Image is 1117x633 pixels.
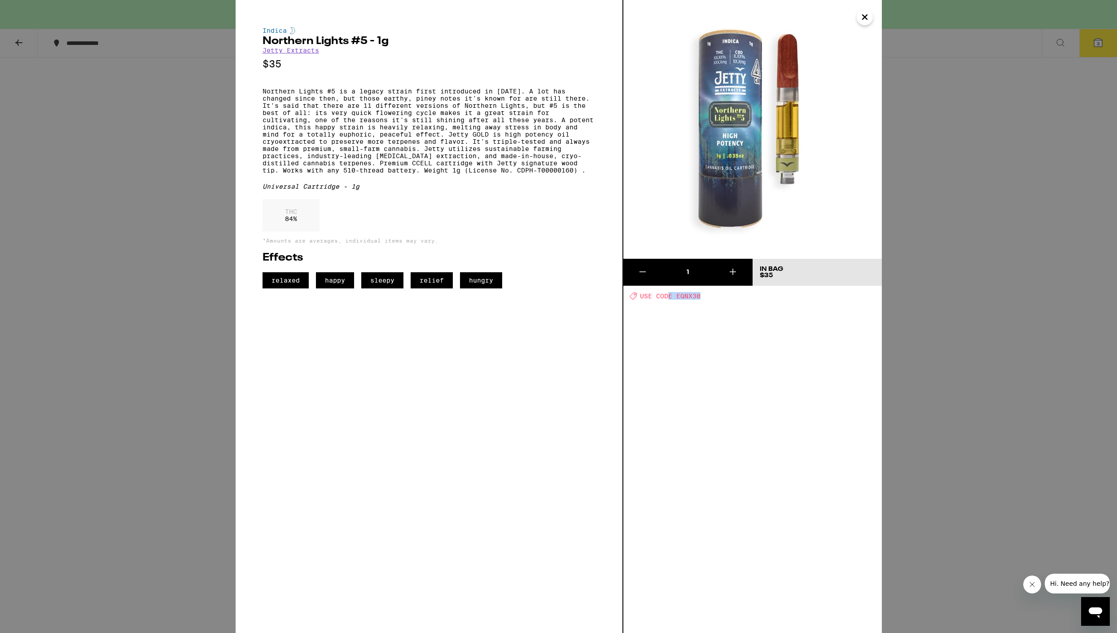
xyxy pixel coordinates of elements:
[640,292,701,300] span: USE CODE EQNX30
[361,272,403,288] span: sleepy
[460,272,502,288] span: hungry
[857,9,873,25] button: Close
[662,268,714,277] div: 1
[263,272,309,288] span: relaxed
[411,272,453,288] span: relief
[263,58,596,70] p: $35
[285,208,297,215] p: THC
[1081,597,1110,626] iframe: Button to launch messaging window
[753,259,882,286] button: In Bag$35
[263,252,596,263] h2: Effects
[760,272,773,279] span: $35
[263,27,596,34] div: Indica
[1023,575,1041,593] iframe: Close message
[760,266,783,272] div: In Bag
[263,88,596,174] p: Northern Lights #5 is a legacy strain first introduced in [DATE]. A lot has changed since then, b...
[316,272,354,288] span: happy
[1045,574,1110,593] iframe: Message from company
[263,199,320,231] div: 84 %
[263,238,596,243] p: *Amounts are averages, individual items may vary.
[263,183,596,190] div: Universal Cartridge - 1g
[263,36,596,47] h2: Northern Lights #5 - 1g
[290,27,295,34] img: indicaColor.svg
[263,47,319,54] a: Jetty Extracts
